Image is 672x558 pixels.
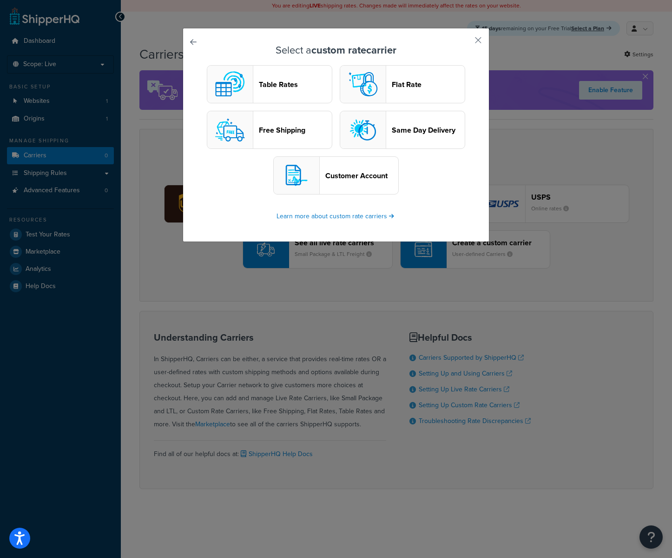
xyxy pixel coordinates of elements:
button: free logoFree Shipping [207,111,332,149]
header: Table Rates [259,80,332,89]
header: Free Shipping [259,126,332,134]
img: customerAccount logo [278,157,315,194]
a: Learn more about custom rate carriers [277,211,395,221]
button: flat logoFlat Rate [340,65,465,103]
button: customerAccount logoCustomer Account [273,156,399,195]
img: free logo [211,111,249,148]
strong: custom rate carrier [311,42,396,58]
h3: Select a [206,45,466,56]
button: custom logoTable Rates [207,65,332,103]
img: sameday logo [344,111,382,148]
header: Same Day Delivery [392,126,465,134]
button: sameday logoSame Day Delivery [340,111,465,149]
header: Flat Rate [392,80,465,89]
img: flat logo [344,66,382,103]
header: Customer Account [325,171,398,180]
img: custom logo [211,66,249,103]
